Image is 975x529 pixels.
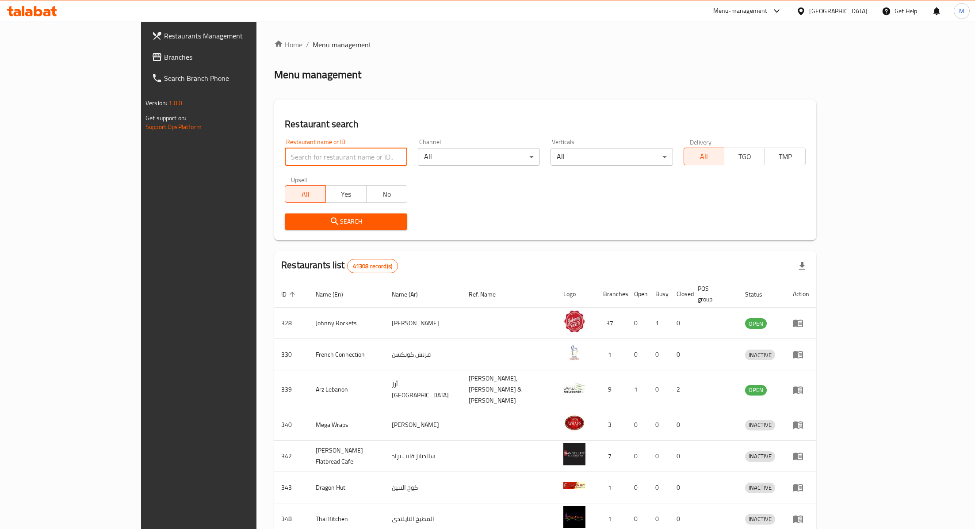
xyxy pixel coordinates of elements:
div: Menu-management [713,6,768,16]
td: 37 [596,308,627,339]
td: Dragon Hut [309,472,385,503]
td: 7 [596,441,627,472]
span: TMP [769,150,802,163]
td: 1 [648,308,669,339]
td: 1 [596,472,627,503]
h2: Menu management [274,68,361,82]
td: 9 [596,370,627,409]
div: Menu [793,318,809,328]
td: [PERSON_NAME] [385,409,462,441]
img: Thai Kitchen [563,506,585,528]
td: 0 [669,409,691,441]
td: Arz Lebanon [309,370,385,409]
div: INACTIVE [745,420,775,430]
span: INACTIVE [745,514,775,524]
span: TGO [728,150,761,163]
span: All [289,188,322,201]
div: Menu [793,482,809,493]
button: TGO [724,148,765,165]
td: 1 [627,370,648,409]
span: Name (En) [316,289,355,300]
button: All [684,148,725,165]
span: Yes [329,188,363,201]
td: [PERSON_NAME] [385,308,462,339]
td: 0 [648,370,669,409]
span: 1.0.0 [168,97,182,109]
th: Open [627,281,648,308]
img: Dragon Hut [563,475,585,497]
span: POS group [698,283,727,304]
td: 0 [648,409,669,441]
span: Name (Ar) [392,289,429,300]
div: Menu [793,384,809,395]
th: Action [786,281,816,308]
div: All [418,148,540,166]
div: INACTIVE [745,451,775,462]
td: فرنش كونكشن [385,339,462,370]
span: Ref. Name [469,289,507,300]
span: Search Branch Phone [164,73,297,84]
span: Get support on: [145,112,186,124]
h2: Restaurant search [285,118,806,131]
span: Menu management [313,39,371,50]
td: 0 [669,472,691,503]
td: [PERSON_NAME],[PERSON_NAME] & [PERSON_NAME] [462,370,557,409]
td: 0 [627,409,648,441]
span: M [959,6,964,16]
th: Logo [556,281,596,308]
a: Search Branch Phone [145,68,304,89]
td: 3 [596,409,627,441]
div: Menu [793,451,809,461]
span: Status [745,289,774,300]
span: OPEN [745,385,767,395]
th: Busy [648,281,669,308]
div: Menu [793,419,809,430]
td: 0 [627,339,648,370]
div: Menu [793,349,809,360]
span: ID [281,289,298,300]
th: Branches [596,281,627,308]
span: Restaurants Management [164,30,297,41]
td: 2 [669,370,691,409]
li: / [306,39,309,50]
button: All [285,185,326,203]
h2: Restaurants list [281,259,398,273]
td: Mega Wraps [309,409,385,441]
img: Johnny Rockets [563,310,585,332]
div: OPEN [745,318,767,329]
button: No [366,185,407,203]
td: 1 [596,339,627,370]
nav: breadcrumb [274,39,816,50]
span: INACTIVE [745,483,775,493]
img: French Connection [563,342,585,364]
span: Search [292,216,400,227]
img: Arz Lebanon [563,377,585,399]
span: INACTIVE [745,420,775,430]
div: Total records count [347,259,398,273]
td: كوخ التنين [385,472,462,503]
button: Yes [325,185,367,203]
img: Mega Wraps [563,412,585,434]
td: 0 [669,308,691,339]
td: 0 [669,441,691,472]
div: INACTIVE [745,483,775,493]
button: Search [285,213,407,230]
th: Closed [669,281,691,308]
td: 0 [669,339,691,370]
td: 0 [627,441,648,472]
img: Sandella's Flatbread Cafe [563,443,585,465]
td: French Connection [309,339,385,370]
label: Delivery [690,139,712,145]
td: Johnny Rockets [309,308,385,339]
a: Branches [145,46,304,68]
span: 41308 record(s) [348,262,398,270]
td: سانديلاز فلات براد [385,441,462,472]
span: Branches [164,52,297,62]
div: [GEOGRAPHIC_DATA] [809,6,868,16]
a: Support.OpsPlatform [145,121,202,133]
div: All [551,148,673,166]
div: Menu [793,514,809,524]
span: Version: [145,97,167,109]
span: INACTIVE [745,350,775,360]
